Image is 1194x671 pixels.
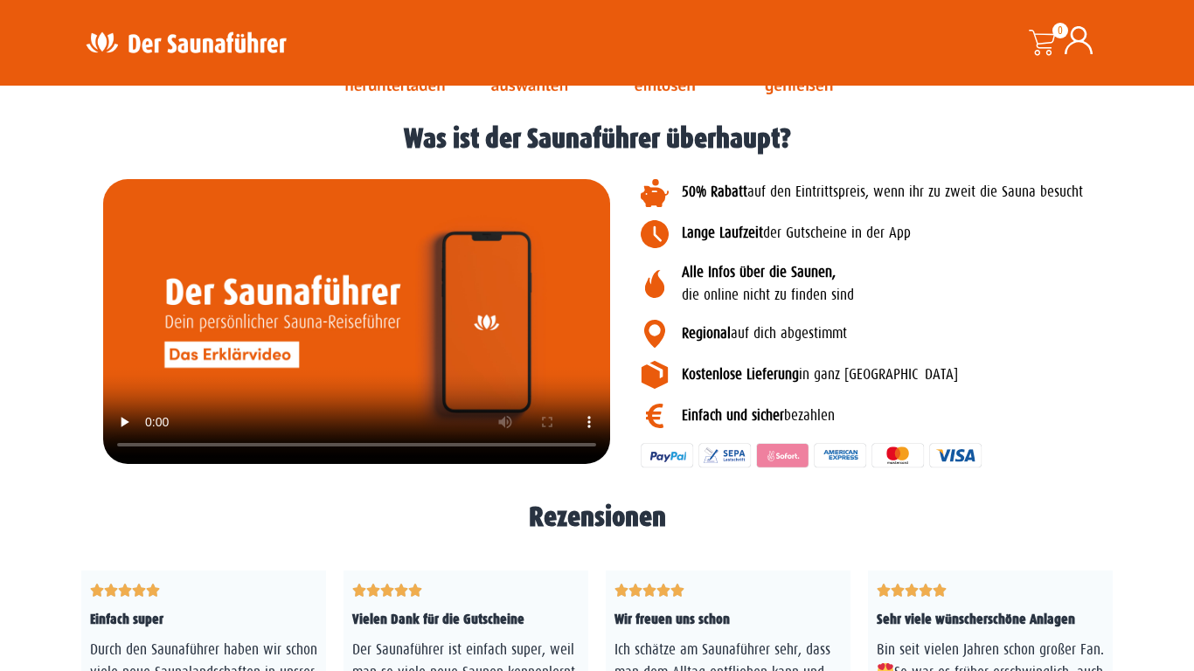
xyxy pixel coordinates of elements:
[682,261,1143,308] p: die online nicht zu finden sind
[614,579,628,600] i: 
[628,579,642,600] i: 
[905,579,919,600] i: 
[682,264,836,280] b: Alle Infos über die Saunen,
[670,579,684,600] i: 
[877,579,891,600] i: 
[877,611,1075,627] span: Sehr viele wünscherschöne Anlagen
[891,579,905,600] i: 
[614,611,730,627] span: Wir freuen uns schon
[682,405,1143,427] p: bezahlen
[682,366,799,383] b: Kostenlose Lieferung
[682,222,1143,245] p: der Gutscheine in der App
[919,579,933,600] i: 
[682,181,1143,204] p: auf den Eintrittspreis, wenn ihr zu zweit die Sauna besucht
[146,579,160,600] i: 
[90,579,104,600] i: 
[1052,23,1068,38] span: 0
[90,611,163,627] span: Einfach super
[656,579,670,600] i: 
[22,125,1172,153] h1: Was ist der Saunaführer überhaupt?
[81,503,1113,531] h1: Rezensionen
[118,579,132,600] i: 
[90,579,160,600] div: 5/5
[682,183,747,200] b: 50% Rabatt
[352,579,366,600] i: 
[933,579,947,600] i: 
[366,579,380,600] i: 
[614,579,684,600] div: 5/5
[352,611,524,627] span: Vielen Dank für die Gutscheine
[682,407,784,424] b: Einfach und sicher
[104,579,118,600] i: 
[408,579,422,600] i: 
[642,579,656,600] i: 
[352,579,422,600] div: 5/5
[682,363,1143,386] p: in ganz [GEOGRAPHIC_DATA]
[682,225,763,241] b: Lange Laufzeit
[380,579,394,600] i: 
[682,322,1143,345] p: auf dich abgestimmt
[682,325,731,342] b: Regional
[132,579,146,600] i: 
[877,579,947,600] div: 5/5
[394,579,408,600] i: 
